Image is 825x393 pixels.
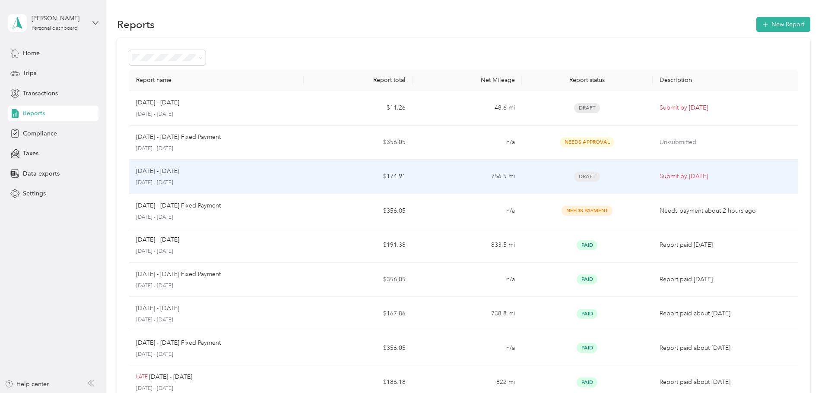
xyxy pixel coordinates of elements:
div: Report status [529,76,646,84]
span: Data exports [23,169,60,178]
span: Paid [577,240,597,250]
span: Paid [577,343,597,353]
td: $356.05 [304,331,412,366]
p: [DATE] - [DATE] [136,98,179,107]
p: [DATE] - [DATE] Fixed Payment [136,132,221,142]
iframe: Everlance-gr Chat Button Frame [777,345,825,393]
p: [DATE] - [DATE] Fixed Payment [136,338,221,348]
p: [DATE] - [DATE] [136,167,179,176]
td: 48.6 mi [412,91,521,126]
p: [DATE] - [DATE] [136,235,179,245]
p: [DATE] - [DATE] Fixed Payment [136,201,221,211]
p: Report paid about [DATE] [660,343,791,353]
p: Report paid [DATE] [660,275,791,284]
p: [DATE] - [DATE] [136,145,297,153]
td: 833.5 mi [412,228,521,263]
p: [DATE] - [DATE] [136,385,297,393]
th: Report name [129,69,304,91]
button: New Report [756,17,810,32]
p: Un-submitted [660,138,791,147]
span: Compliance [23,129,57,138]
div: Personal dashboard [32,26,78,31]
span: Home [23,49,40,58]
p: [DATE] - [DATE] [136,282,297,290]
td: $191.38 [304,228,412,263]
span: Paid [577,274,597,284]
span: Needs Approval [560,137,614,147]
div: [PERSON_NAME] [32,14,86,23]
p: Submit by [DATE] [660,103,791,113]
p: [DATE] - [DATE] [136,214,297,221]
span: Paid [577,377,597,387]
th: Report total [304,69,412,91]
p: [DATE] - [DATE] Fixed Payment [136,270,221,279]
span: Trips [23,69,36,78]
span: Reports [23,109,45,118]
p: Report paid about [DATE] [660,309,791,318]
p: [DATE] - [DATE] [136,304,179,313]
p: [DATE] - [DATE] [149,372,192,382]
p: [DATE] - [DATE] [136,110,297,118]
span: Draft [574,172,600,182]
span: Taxes [23,149,38,158]
th: Net Mileage [412,69,521,91]
td: $356.05 [304,194,412,229]
p: [DATE] - [DATE] [136,248,297,255]
td: 756.5 mi [412,160,521,194]
td: n/a [412,331,521,366]
p: [DATE] - [DATE] [136,351,297,358]
p: Submit by [DATE] [660,172,791,181]
span: Needs Payment [562,206,612,216]
span: Settings [23,189,46,198]
p: [DATE] - [DATE] [136,316,297,324]
td: $174.91 [304,160,412,194]
td: $167.86 [304,297,412,331]
span: Draft [574,103,600,113]
span: Transactions [23,89,58,98]
p: LATE [136,373,148,381]
td: n/a [412,194,521,229]
td: $356.05 [304,126,412,160]
td: $11.26 [304,91,412,126]
span: Paid [577,309,597,319]
p: Report paid [DATE] [660,240,791,250]
p: Needs payment about 2 hours ago [660,206,791,216]
th: Description [653,69,798,91]
td: n/a [412,126,521,160]
td: 738.8 mi [412,297,521,331]
td: n/a [412,263,521,297]
h1: Reports [117,20,155,29]
button: Help center [5,380,49,389]
td: $356.05 [304,263,412,297]
p: [DATE] - [DATE] [136,179,297,187]
p: Report paid about [DATE] [660,377,791,387]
